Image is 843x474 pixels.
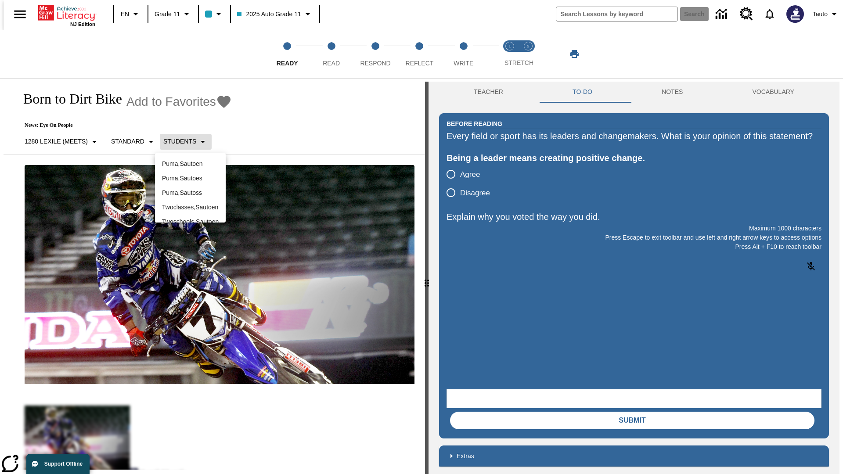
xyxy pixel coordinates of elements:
p: Twoclasses , Sautoen [162,203,219,212]
p: Puma , Sautoes [162,174,219,183]
p: Twoschools , Sautoen [162,217,219,226]
body: Explain why you voted the way you did. Maximum 1000 characters Press Alt + F10 to reach toolbar P... [4,7,128,15]
p: Puma , Sautoen [162,159,219,169]
p: Puma , Sautoss [162,188,219,197]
